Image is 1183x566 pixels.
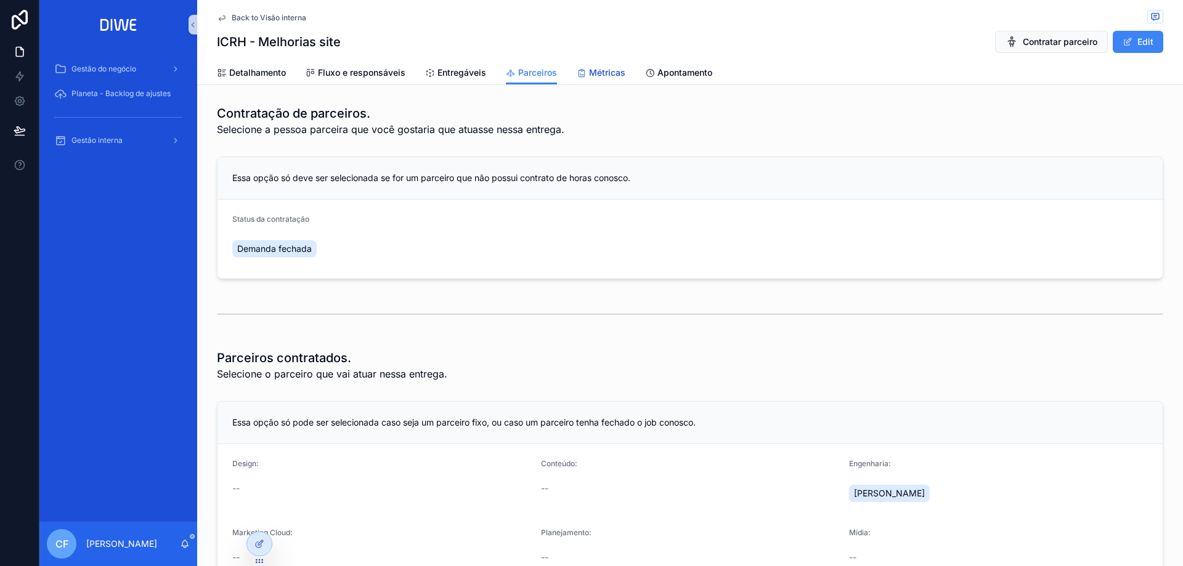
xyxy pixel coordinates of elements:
a: Back to Visão interna [217,13,306,23]
span: -- [232,551,240,564]
span: -- [849,551,856,564]
span: Selecione o parceiro que vai atuar nessa entrega. [217,366,447,381]
a: Apontamento [645,62,712,86]
a: Parceiros [506,62,557,85]
span: Parceiros [518,67,557,79]
span: -- [541,482,548,495]
span: Planeta - Backlog de ajustes [71,89,171,99]
p: [PERSON_NAME] [86,538,157,550]
a: Gestão do negócio [47,58,190,80]
h1: ICRH - Melhorias site [217,33,341,51]
a: Métricas [577,62,625,86]
span: Selecione a pessoa parceira que você gostaria que atuasse nessa entrega. [217,122,564,137]
span: Detalhamento [229,67,286,79]
a: Fluxo e responsáveis [306,62,405,86]
span: Mídia: [849,528,871,537]
span: Métricas [589,67,625,79]
span: Demanda fechada [237,243,312,255]
a: Planeta - Backlog de ajustes [47,83,190,105]
span: -- [541,551,548,564]
span: -- [232,482,240,495]
h1: Contratação de parceiros. [217,105,564,122]
h1: Parceiros contratados. [217,349,447,366]
span: Design: [232,459,259,468]
span: Gestão interna [71,135,123,145]
span: Back to Visão interna [232,13,306,23]
div: scrollable content [39,49,197,168]
span: CF [55,536,68,551]
span: Essa opção só deve ser selecionada se for um parceiro que não possui contrato de horas conosco. [232,172,630,183]
button: Edit [1113,31,1163,53]
a: Gestão interna [47,129,190,152]
span: Apontamento [657,67,712,79]
span: Fluxo e responsáveis [318,67,405,79]
span: Essa opção só pode ser selecionada caso seja um parceiro fixo, ou caso um parceiro tenha fechado ... [232,417,696,427]
span: Planejamento: [541,528,591,537]
a: Entregáveis [425,62,486,86]
span: Entregáveis [437,67,486,79]
button: Contratar parceiro [995,31,1108,53]
a: Detalhamento [217,62,286,86]
span: Engenharia: [849,459,891,468]
span: Contratar parceiro [1023,36,1097,48]
span: [PERSON_NAME] [854,487,925,499]
span: Conteúdo: [541,459,577,468]
img: App logo [96,15,141,34]
span: Status da contratação [232,214,309,224]
span: Gestão do negócio [71,64,136,74]
span: Marketing Cloud: [232,528,293,537]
